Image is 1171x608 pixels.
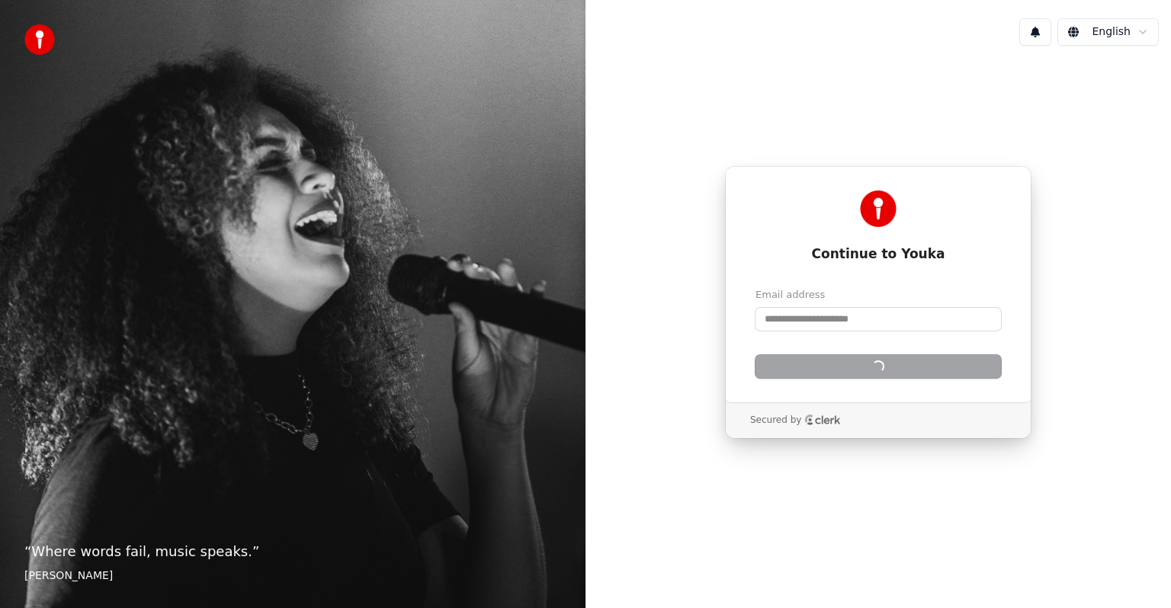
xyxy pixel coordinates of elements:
[750,414,801,427] p: Secured by
[24,568,561,584] footer: [PERSON_NAME]
[804,414,841,425] a: Clerk logo
[24,541,561,562] p: “ Where words fail, music speaks. ”
[756,245,1001,264] h1: Continue to Youka
[24,24,55,55] img: youka
[860,190,897,227] img: Youka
